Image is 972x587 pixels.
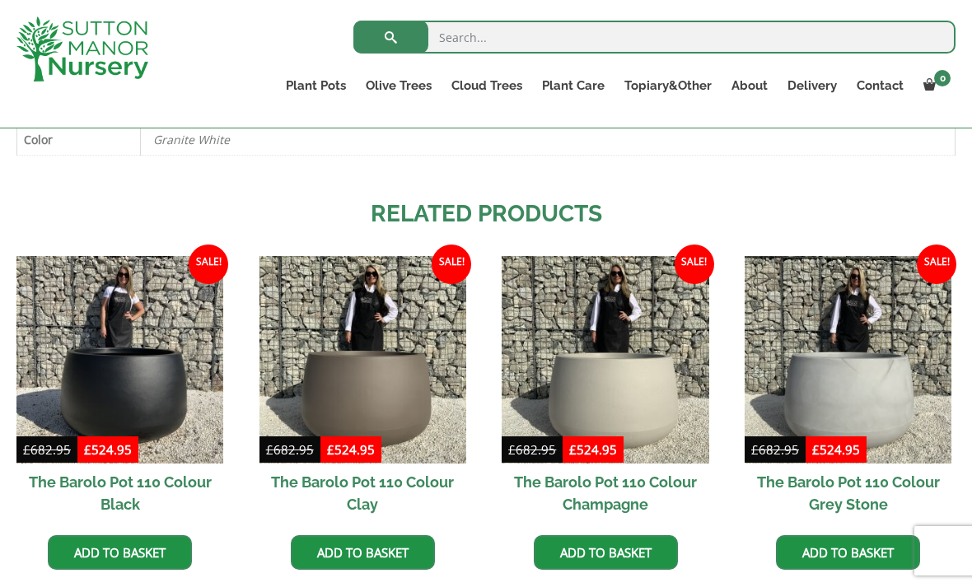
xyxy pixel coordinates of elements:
[16,256,223,463] img: The Barolo Pot 110 Colour Black
[266,441,314,458] bdi: 682.95
[934,70,951,86] span: 0
[16,197,956,231] h2: Related products
[847,74,914,97] a: Contact
[276,74,356,97] a: Plant Pots
[532,74,615,97] a: Plant Care
[776,535,920,570] a: Add to basket: “The Barolo Pot 110 Colour Grey Stone”
[722,74,778,97] a: About
[745,256,951,463] img: The Barolo Pot 110 Colour Grey Stone
[615,74,722,97] a: Topiary&Other
[189,245,228,284] span: Sale!
[259,256,466,463] img: The Barolo Pot 110 Colour Clay
[23,441,30,458] span: £
[356,74,442,97] a: Olive Trees
[16,123,956,156] table: Product Details
[259,256,466,522] a: Sale! The Barolo Pot 110 Colour Clay
[259,464,466,523] h2: The Barolo Pot 110 Colour Clay
[745,464,951,523] h2: The Barolo Pot 110 Colour Grey Stone
[442,74,532,97] a: Cloud Trees
[353,21,956,54] input: Search...
[534,535,678,570] a: Add to basket: “The Barolo Pot 110 Colour Champagne”
[812,441,820,458] span: £
[508,441,516,458] span: £
[569,441,617,458] bdi: 524.95
[914,74,956,97] a: 0
[745,256,951,522] a: Sale! The Barolo Pot 110 Colour Grey Stone
[23,441,71,458] bdi: 682.95
[502,464,708,523] h2: The Barolo Pot 110 Colour Champagne
[16,16,148,82] img: logo
[675,245,714,284] span: Sale!
[16,464,223,523] h2: The Barolo Pot 110 Colour Black
[16,256,223,522] a: Sale! The Barolo Pot 110 Colour Black
[291,535,435,570] a: Add to basket: “The Barolo Pot 110 Colour Clay”
[751,441,759,458] span: £
[917,245,956,284] span: Sale!
[84,441,132,458] bdi: 524.95
[502,256,708,522] a: Sale! The Barolo Pot 110 Colour Champagne
[569,441,577,458] span: £
[432,245,471,284] span: Sale!
[48,535,192,570] a: Add to basket: “The Barolo Pot 110 Colour Black”
[778,74,847,97] a: Delivery
[17,123,141,155] th: Color
[812,441,860,458] bdi: 524.95
[751,441,799,458] bdi: 682.95
[84,441,91,458] span: £
[327,441,375,458] bdi: 524.95
[327,441,334,458] span: £
[502,256,708,463] img: The Barolo Pot 110 Colour Champagne
[153,124,942,155] p: Granite White
[266,441,273,458] span: £
[508,441,556,458] bdi: 682.95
